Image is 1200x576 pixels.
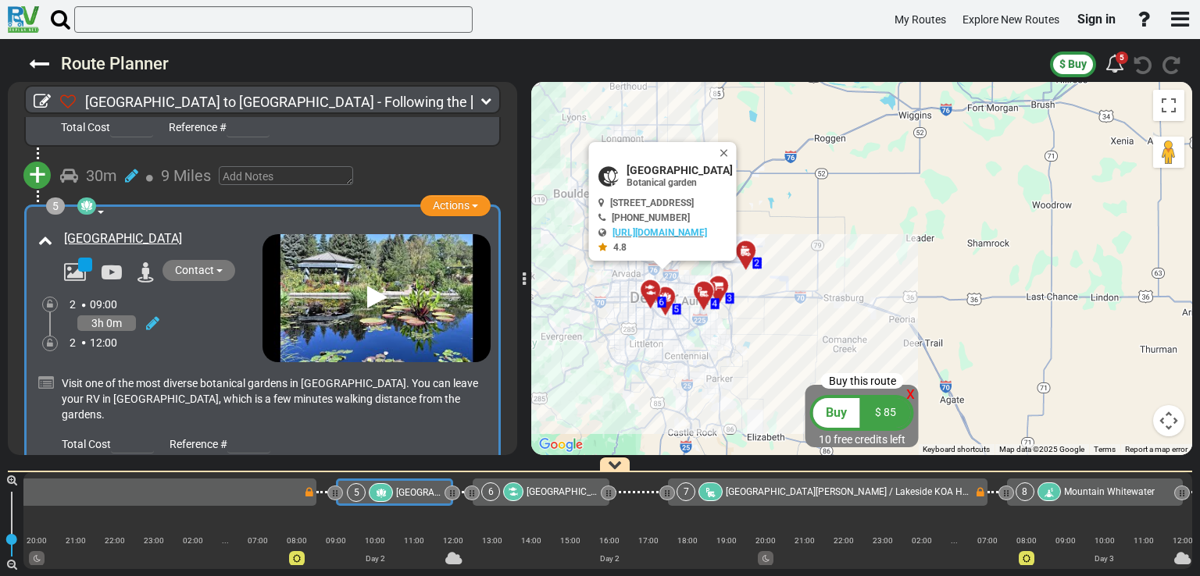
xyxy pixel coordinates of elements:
div: | [1124,546,1163,560]
div: 21:00 [56,533,95,548]
span: Buy [826,405,847,420]
button: $ Buy [1050,52,1096,77]
div: 5 Actions [GEOGRAPHIC_DATA] Contact 2 09:00 3h 0m 2 12:00 Visit one of the most diverse botanical... [24,204,501,464]
div: 17:00 [629,533,668,548]
div: 02:00 [173,533,212,548]
span: 12:00 [90,336,117,349]
div: 02:00 [902,533,941,548]
div: | [434,546,473,560]
span: Buy this route [829,375,896,387]
div: | [173,546,212,560]
span: Total Cost [61,121,110,133]
a: Explore New Routes [955,5,1066,35]
sapn: Route Planner [61,54,169,73]
div: | [512,546,551,560]
a: [URL][DOMAIN_NAME] [612,227,707,238]
button: Actions [420,195,491,216]
span: 2 [755,258,760,268]
div: 8 [1016,482,1034,501]
div: 21:00 [785,533,824,548]
span: Actions [433,199,470,212]
button: Toggle fullscreen view [1153,90,1184,121]
button: Drag Pegman onto the map to open Street View [1153,137,1184,168]
span: 09:00 [90,298,117,311]
div: | [863,546,902,560]
span: [STREET_ADDRESS] [610,197,694,208]
div: | [968,546,1007,560]
div: 7 [677,482,695,501]
div: 09:00 [316,533,355,548]
div: 13:00 [473,533,512,548]
div: | [551,546,590,560]
div: | [277,546,316,560]
div: | [590,546,629,560]
div: 6 [481,482,500,501]
div: 5 [347,483,366,502]
span: 2 [70,298,76,311]
div: | [707,546,746,560]
div: 11:00 [395,533,434,548]
span: My Routes [895,13,946,26]
div: 08:00 [277,533,316,548]
div: | [17,546,56,560]
div: 11:00 [1124,533,1163,548]
span: Contact [175,264,214,276]
a: Sign in [1070,3,1123,36]
span: 10 [819,433,831,446]
span: 2 [70,336,76,349]
div: | [473,546,512,560]
div: 10:00 [355,533,395,548]
div: 18:00 [668,533,707,548]
a: My Routes [887,5,953,35]
div: 3h 0m [77,315,136,331]
div: | [1007,546,1046,560]
span: 4 [712,298,718,309]
span: Botanical garden [627,177,697,188]
div: | [355,546,395,560]
div: 5 [1105,51,1124,77]
img: Google [535,435,587,455]
a: [GEOGRAPHIC_DATA] [64,231,182,246]
div: | [238,546,277,560]
span: Explore New Routes [962,13,1059,26]
span: Sign in [1077,12,1116,27]
div: | [95,546,134,560]
div: 16:00 [590,533,629,548]
div: 23:00 [863,533,902,548]
span: Mountain Whitewater [1064,486,1155,497]
div: 15:00 [551,533,590,548]
span: $ 85 [875,406,896,418]
span: 6 [659,297,665,308]
span: free credits left [834,433,905,446]
div: 09:00 [1046,533,1085,548]
button: Keyboard shortcuts [923,444,990,455]
div: | [134,546,173,560]
span: Day 3 [1095,554,1114,563]
div: x [906,381,915,405]
span: 3 [727,293,733,304]
button: Map camera controls [1153,405,1184,436]
div: 5 [46,197,65,215]
span: Total Cost [62,438,111,450]
span: Visit one of the most diverse botanical gardens in [GEOGRAPHIC_DATA]. You can leave your RV in [G... [62,377,478,421]
span: [GEOGRAPHIC_DATA] [396,487,486,498]
span: Reference # [170,438,227,450]
span: Day 2 [600,554,620,563]
div: 20:00 [746,533,785,548]
a: Terms [1094,445,1116,453]
span: Day 2 [366,554,385,563]
span: 9 Miles [161,166,211,185]
div: 14:00 [512,533,551,548]
span: x [906,383,915,403]
div: ... [212,533,238,548]
div: 07:00 [968,533,1007,548]
div: | [56,546,95,560]
span: $ Buy [1059,58,1087,70]
div: | [902,546,941,560]
button: Close [718,142,737,164]
div: 23:00 [134,533,173,548]
span: [GEOGRAPHIC_DATA] [527,486,616,497]
div: | [1085,546,1124,560]
div: | [941,546,967,560]
div: | [316,546,355,560]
